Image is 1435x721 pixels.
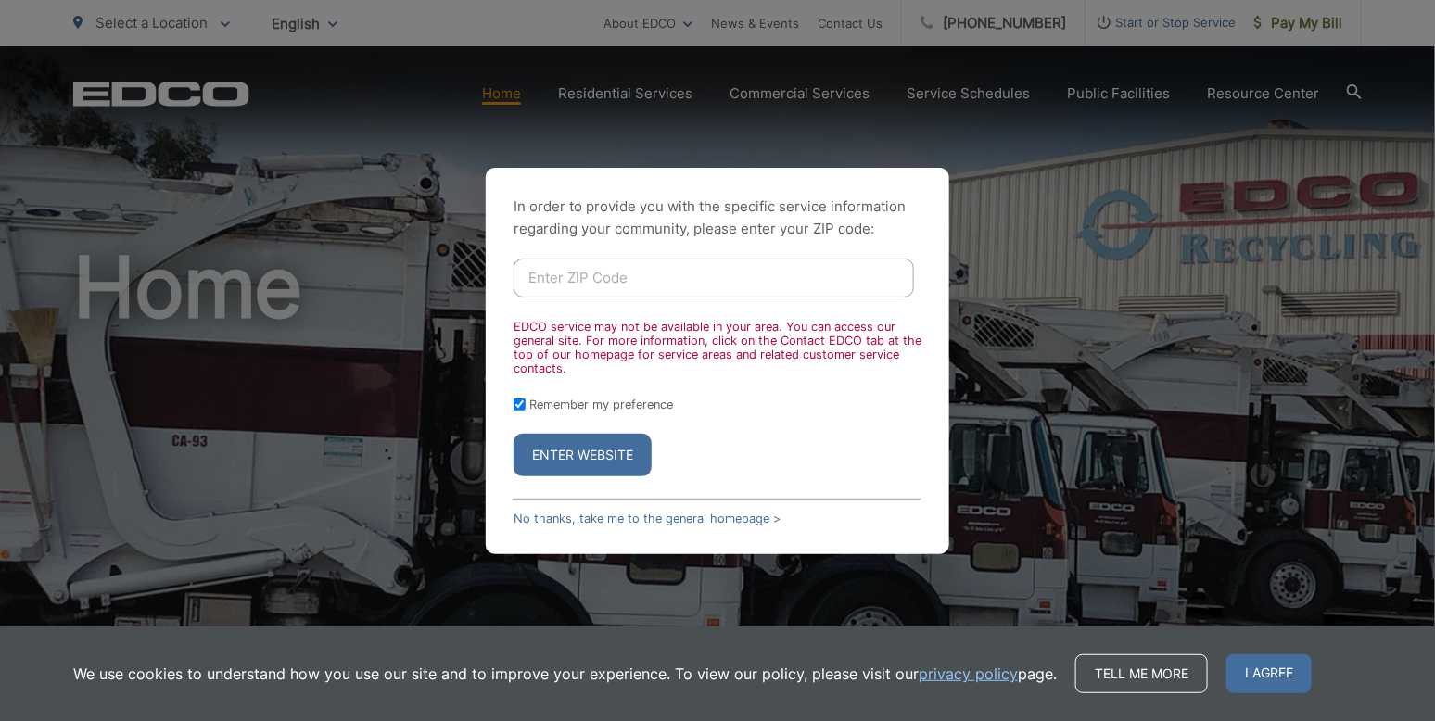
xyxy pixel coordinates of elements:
a: Tell me more [1075,654,1208,693]
div: EDCO service may not be available in your area. You can access our general site. For more informa... [514,320,921,375]
a: No thanks, take me to the general homepage > [514,512,781,525]
p: We use cookies to understand how you use our site and to improve your experience. To view our pol... [73,663,1057,685]
a: privacy policy [919,663,1018,685]
button: Enter Website [514,434,652,476]
span: I agree [1226,654,1312,693]
label: Remember my preference [529,398,673,411]
p: In order to provide you with the specific service information regarding your community, please en... [514,196,921,240]
input: Enter ZIP Code [514,259,914,297]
